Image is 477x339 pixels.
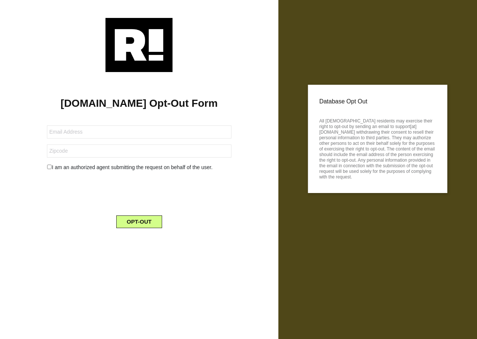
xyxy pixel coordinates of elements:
[82,177,196,206] iframe: reCAPTCHA
[11,97,267,110] h1: [DOMAIN_NAME] Opt-Out Form
[319,116,436,180] p: All [DEMOGRAPHIC_DATA] residents may exercise their right to opt-out by sending an email to suppo...
[41,164,237,171] div: I am an authorized agent submitting the request on behalf of the user.
[319,96,436,107] p: Database Opt Out
[105,18,173,72] img: Retention.com
[47,144,231,158] input: Zipcode
[116,215,162,228] button: OPT-OUT
[47,125,231,139] input: Email Address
